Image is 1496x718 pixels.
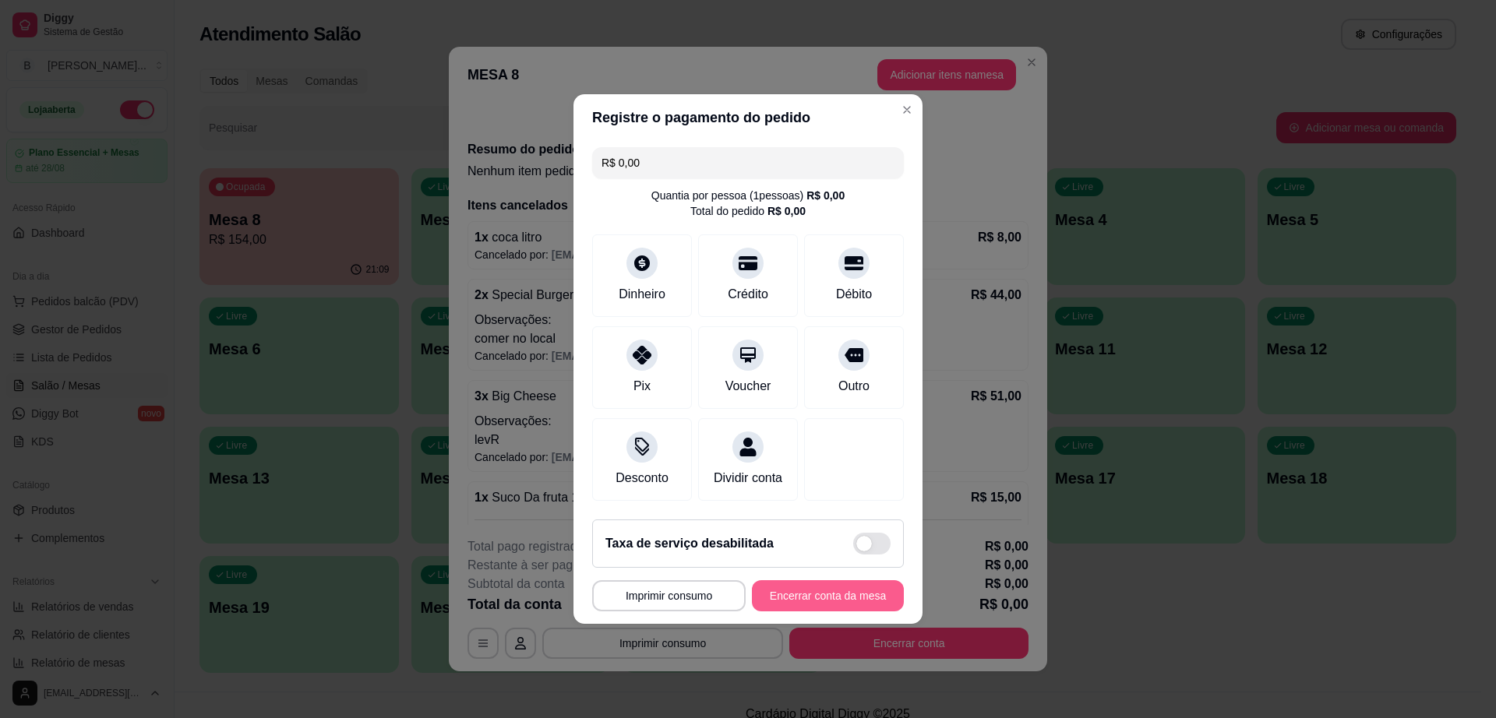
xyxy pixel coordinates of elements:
[616,469,669,487] div: Desconto
[605,534,774,553] h2: Taxa de serviço desabilitada
[728,285,768,304] div: Crédito
[651,188,845,203] div: Quantia por pessoa ( 1 pessoas)
[592,580,746,611] button: Imprimir consumo
[690,203,806,219] div: Total do pedido
[725,377,771,396] div: Voucher
[752,580,904,611] button: Encerrar conta da mesa
[767,203,806,219] div: R$ 0,00
[836,285,872,304] div: Débito
[619,285,665,304] div: Dinheiro
[602,147,894,178] input: Ex.: hambúrguer de cordeiro
[838,377,870,396] div: Outro
[714,469,782,487] div: Dividir conta
[806,188,845,203] div: R$ 0,00
[894,97,919,122] button: Close
[573,94,923,141] header: Registre o pagamento do pedido
[633,377,651,396] div: Pix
